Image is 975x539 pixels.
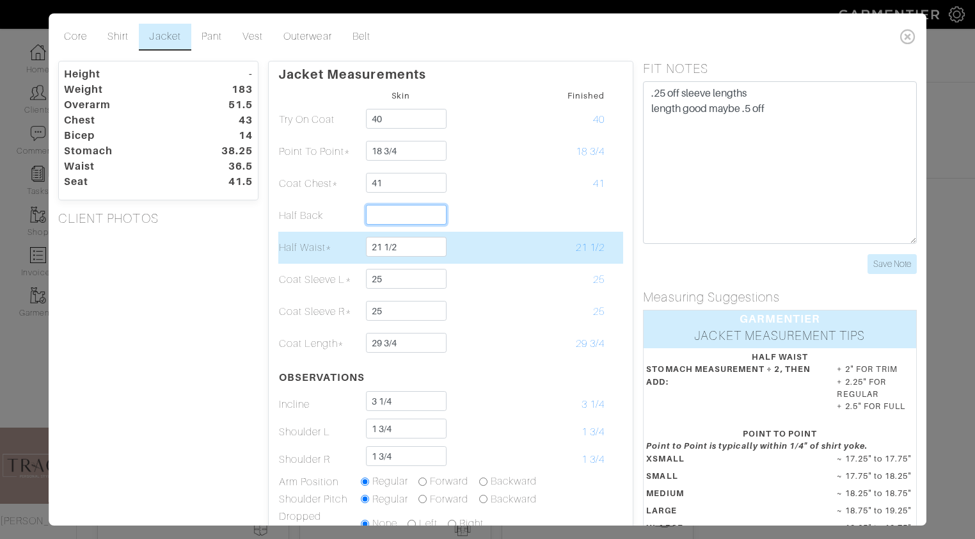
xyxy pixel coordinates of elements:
td: Coat Sleeve R* [278,296,360,328]
span: 18 3/4 [576,146,605,157]
a: Core [54,24,97,51]
dt: 51.5 [193,97,262,113]
dd: ~ 17.75" to 18.25" [828,470,923,482]
h5: CLIENT PHOTOS [58,211,258,226]
label: None [372,516,397,531]
dt: Height [54,67,193,82]
dt: 43 [193,113,262,128]
span: 25 [593,306,605,318]
td: Try On Coat [278,104,360,136]
span: 29 3/4 [576,338,605,350]
span: 25 [593,274,605,286]
label: Forward [430,474,468,489]
a: Outerwear [273,24,342,51]
dd: ~ 18.25" to 18.75" [828,487,923,499]
dt: MEDIUM [637,487,828,504]
a: Belt [342,24,381,51]
em: Point to Point is typically within 1/4" of shirt yoke. [647,441,868,451]
dt: - [193,67,262,82]
dt: LARGE [637,504,828,522]
td: Half Back [278,200,360,232]
span: 41 [593,178,605,189]
label: Right [459,516,484,531]
h5: FIT NOTES [644,61,917,76]
a: Vest [232,24,273,51]
th: OBSERVATIONS [278,360,360,390]
a: Shirt [97,24,139,51]
td: Shoulder R [278,446,360,473]
td: Coat Length* [278,328,360,360]
dd: ~ 18.75" to 19.25" [828,504,923,517]
h5: Measuring Suggestions [644,289,917,305]
input: Save Note [868,254,917,274]
dt: Weight [54,82,193,97]
dt: XLARGE [637,522,828,539]
td: Coat Sleeve L* [278,264,360,296]
span: 3 1/4 [582,399,605,410]
small: Finished [567,91,605,101]
dt: 36.5 [193,159,262,174]
div: JACKET MEASUREMENT TIPS [644,327,916,348]
dt: 41.5 [193,174,262,189]
span: 1 3/4 [582,426,605,438]
div: GARMENTIER [644,310,916,327]
div: HALF WAIST [647,351,914,363]
dt: Chest [54,113,193,128]
label: Regular [372,474,408,489]
dt: Overarm [54,97,193,113]
dt: 38.25 [193,143,262,159]
a: Jacket [139,24,191,51]
dd: ~ 17.25" to 17.75" [828,453,923,465]
span: 1 3/4 [582,454,605,465]
dt: Waist [54,159,193,174]
td: Shoulder L [278,418,360,446]
label: Forward [430,492,468,507]
dt: STOMACH MEASUREMENT ÷ 2, THEN ADD: [637,363,828,417]
td: Incline [278,390,360,418]
div: POINT TO POINT [647,428,914,440]
a: Pant [191,24,232,51]
dd: + 2" FOR TRIM + 2.25" FOR REGULAR + 2.5" FOR FULL [828,363,923,412]
dd: ~ 19.25" to 19.75" [828,522,923,534]
dt: 14 [193,128,262,143]
label: Regular [372,492,408,507]
dt: Stomach [54,143,193,159]
span: 40 [593,114,605,125]
td: Coat Chest* [278,168,360,200]
dt: Seat [54,174,193,189]
span: 21 1/2 [576,242,605,253]
dt: Bicep [54,128,193,143]
td: Arm Position [278,473,360,491]
td: Half Waist* [278,232,360,264]
dt: 183 [193,82,262,97]
label: Left [419,516,438,531]
label: Backward [491,474,537,489]
dt: XSMALL [637,453,828,470]
td: Shoulder Pitch [278,491,360,509]
dt: SMALL [637,470,828,487]
small: Skin [392,91,410,101]
td: Point To Point* [278,136,360,168]
p: Jacket Measurements [278,61,623,82]
label: Backward [491,492,537,507]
